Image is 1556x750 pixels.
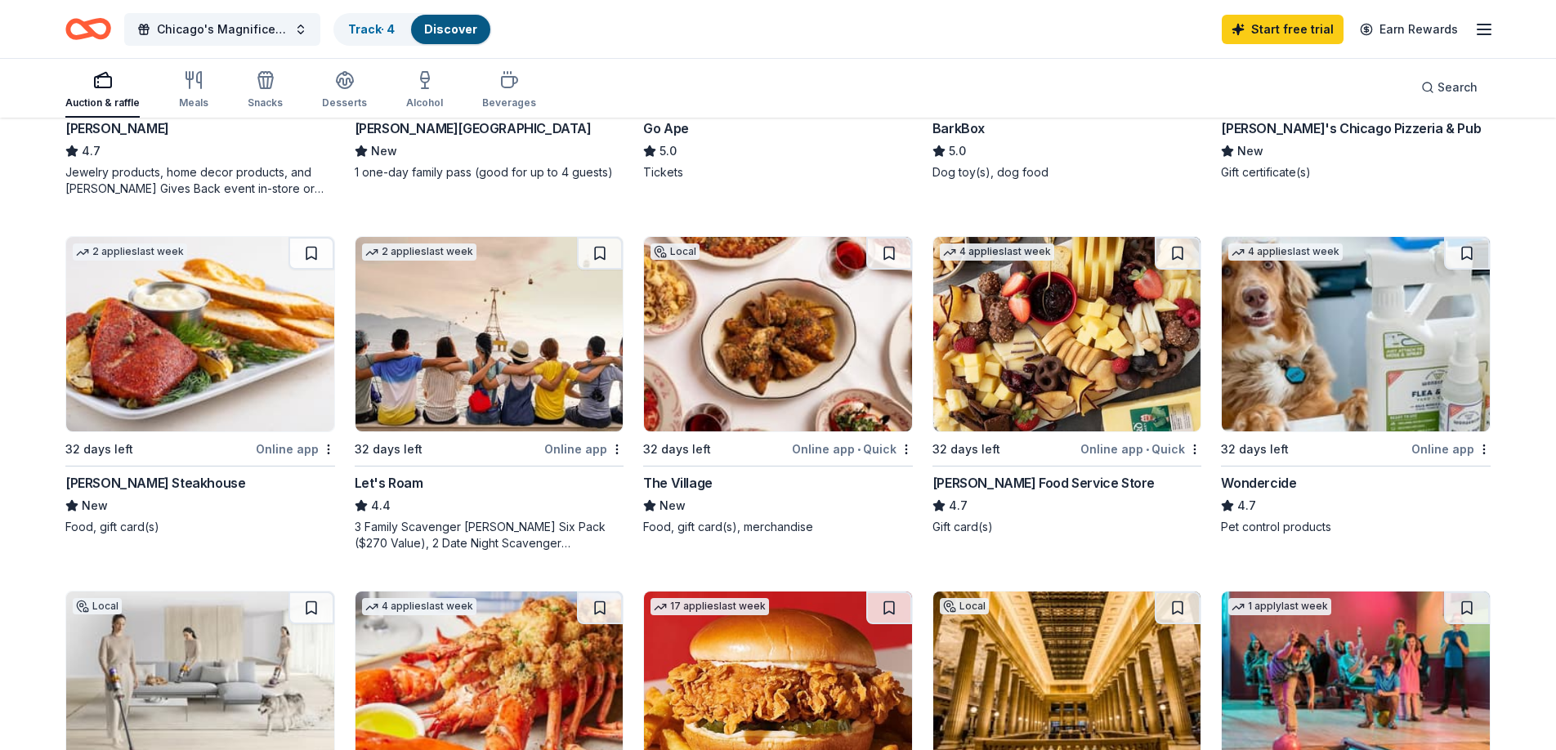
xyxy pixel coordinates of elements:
div: [PERSON_NAME] Steakhouse [65,473,245,493]
div: Meals [179,96,208,109]
div: Desserts [322,96,367,109]
a: Image for Perry's Steakhouse2 applieslast week32 days leftOnline app[PERSON_NAME] SteakhouseNewFo... [65,236,335,535]
div: 32 days left [355,440,423,459]
div: Local [651,243,700,260]
a: Image for Let's Roam2 applieslast week32 days leftOnline appLet's Roam4.43 Family Scavenger [PERS... [355,236,624,551]
div: Online app [256,439,335,459]
span: • [857,443,861,456]
span: Chicago's Magnificent 2025 [157,20,288,39]
div: 32 days left [932,440,1000,459]
div: [PERSON_NAME][GEOGRAPHIC_DATA] [355,118,592,138]
button: Alcohol [406,64,443,118]
div: 2 applies last week [362,243,476,261]
div: Pet control products [1221,519,1491,535]
button: Desserts [322,64,367,118]
div: Gift certificate(s) [1221,164,1491,181]
div: Alcohol [406,96,443,109]
span: 4.7 [82,141,101,161]
div: 3 Family Scavenger [PERSON_NAME] Six Pack ($270 Value), 2 Date Night Scavenger [PERSON_NAME] Two ... [355,519,624,551]
div: [PERSON_NAME] Food Service Store [932,473,1155,493]
span: 5.0 [949,141,966,161]
div: Dog toy(s), dog food [932,164,1202,181]
div: Online app [544,439,624,459]
a: Image for The Village Local32 days leftOnline app•QuickThe VillageNewFood, gift card(s), merchandise [643,236,913,535]
button: Meals [179,64,208,118]
div: Tickets [643,164,913,181]
div: Food, gift card(s) [65,519,335,535]
button: Chicago's Magnificent 2025 [124,13,320,46]
a: Image for Gordon Food Service Store4 applieslast week32 days leftOnline app•Quick[PERSON_NAME] Fo... [932,236,1202,535]
div: Auction & raffle [65,96,140,109]
div: 32 days left [1221,440,1289,459]
span: New [1237,141,1263,161]
img: Image for Perry's Steakhouse [66,237,334,431]
div: Local [940,598,989,614]
div: [PERSON_NAME]'s Chicago Pizzeria & Pub [1221,118,1481,138]
button: Beverages [482,64,536,118]
div: Beverages [482,96,536,109]
img: Image for Gordon Food Service Store [933,237,1201,431]
span: • [1146,443,1149,456]
a: Image for Wondercide4 applieslast week32 days leftOnline appWondercide4.7Pet control products [1221,236,1491,535]
div: Online app Quick [792,439,913,459]
button: Snacks [248,64,283,118]
div: 4 applies last week [362,598,476,615]
div: Wondercide [1221,473,1296,493]
div: [PERSON_NAME] [65,118,169,138]
div: Online app [1411,439,1491,459]
div: The Village [643,473,713,493]
div: Gift card(s) [932,519,1202,535]
div: 1 one-day family pass (good for up to 4 guests) [355,164,624,181]
div: 4 applies last week [1228,243,1343,261]
div: Snacks [248,96,283,109]
img: Image for Let's Roam [355,237,624,431]
div: 1 apply last week [1228,598,1331,615]
a: Track· 4 [348,22,395,36]
a: Discover [424,22,477,36]
span: New [82,496,108,516]
span: 4.4 [371,496,391,516]
div: BarkBox [932,118,985,138]
div: Go Ape [643,118,689,138]
div: 32 days left [643,440,711,459]
button: Track· 4Discover [333,13,492,46]
div: Let's Roam [355,473,423,493]
div: 2 applies last week [73,243,187,261]
span: 4.7 [949,496,968,516]
div: 17 applies last week [651,598,769,615]
span: Search [1438,78,1478,97]
a: Start free trial [1222,15,1344,44]
div: 32 days left [65,440,133,459]
div: Local [73,598,122,614]
img: Image for The Village [644,237,912,431]
span: New [660,496,686,516]
a: Earn Rewards [1350,15,1468,44]
span: New [371,141,397,161]
img: Image for Wondercide [1222,237,1490,431]
a: Home [65,10,111,48]
div: 4 applies last week [940,243,1054,261]
button: Auction & raffle [65,64,140,118]
button: Search [1408,71,1491,104]
span: 5.0 [660,141,677,161]
div: Online app Quick [1080,439,1201,459]
div: Jewelry products, home decor products, and [PERSON_NAME] Gives Back event in-store or online (or ... [65,164,335,197]
span: 4.7 [1237,496,1256,516]
div: Food, gift card(s), merchandise [643,519,913,535]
